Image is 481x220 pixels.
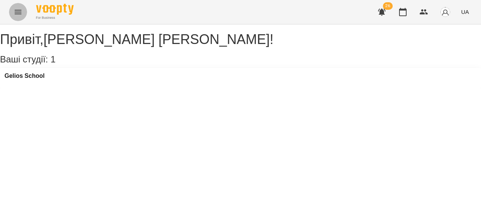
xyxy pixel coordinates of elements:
span: For Business [36,15,74,20]
button: Menu [9,3,27,21]
span: UA [461,8,469,16]
span: 26 [383,2,393,10]
img: Voopty Logo [36,4,74,15]
a: Gelios School [5,73,45,79]
img: avatar_s.png [440,7,451,17]
button: UA [458,5,472,19]
span: 1 [50,54,55,64]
